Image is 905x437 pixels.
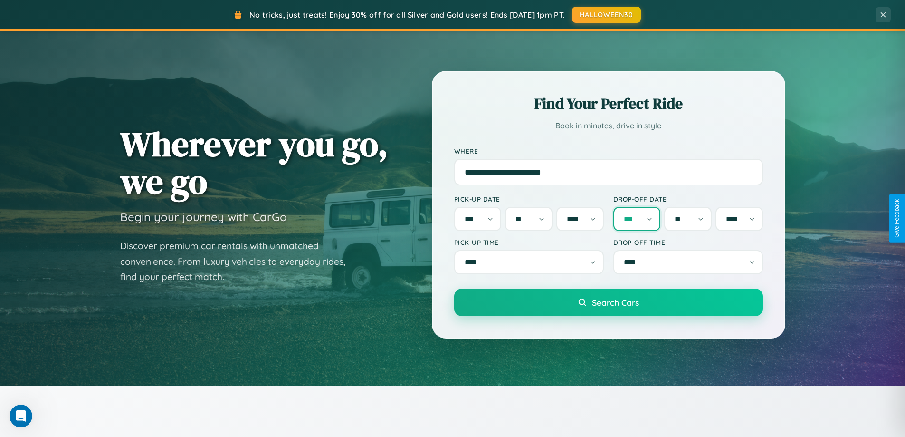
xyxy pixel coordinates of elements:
label: Pick-up Date [454,195,604,203]
label: Drop-off Time [613,238,763,246]
span: Search Cars [592,297,639,308]
span: No tricks, just treats! Enjoy 30% off for all Silver and Gold users! Ends [DATE] 1pm PT. [249,10,565,19]
h2: Find Your Perfect Ride [454,93,763,114]
p: Book in minutes, drive in style [454,119,763,133]
button: Search Cars [454,289,763,316]
button: HALLOWEEN30 [572,7,641,23]
h3: Begin your journey with CarGo [120,210,287,224]
p: Discover premium car rentals with unmatched convenience. From luxury vehicles to everyday rides, ... [120,238,358,285]
label: Drop-off Date [613,195,763,203]
h1: Wherever you go, we go [120,125,388,200]
iframe: Intercom live chat [10,405,32,427]
label: Pick-up Time [454,238,604,246]
label: Where [454,147,763,155]
div: Give Feedback [894,199,900,238]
